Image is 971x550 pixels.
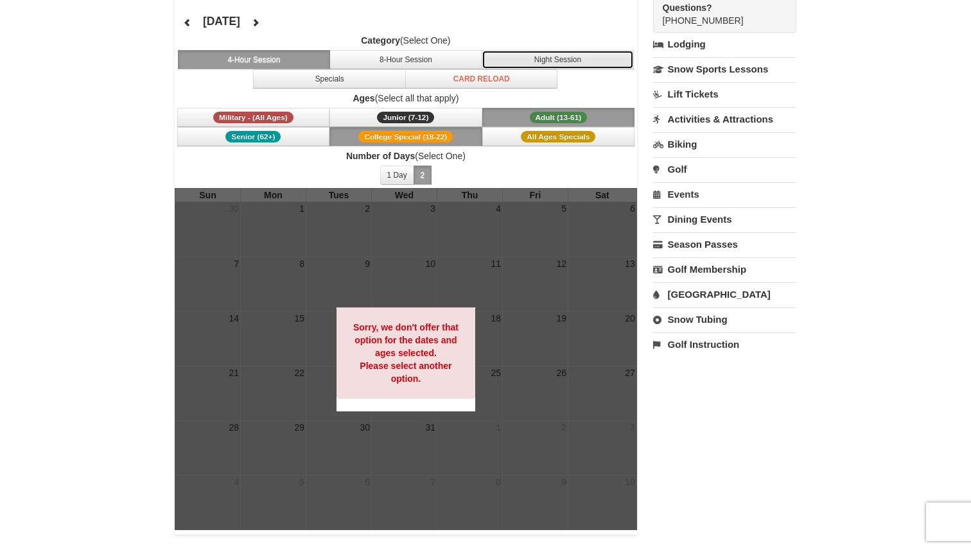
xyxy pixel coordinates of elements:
[653,307,796,331] a: Snow Tubing
[653,107,796,131] a: Activities & Attractions
[653,157,796,181] a: Golf
[380,166,414,185] button: 1 Day
[653,257,796,281] a: Golf Membership
[329,50,482,69] button: 8-Hour Session
[353,322,459,384] strong: Sorry, we don't offer that option for the dates and ages selected. Please select another option.
[175,150,637,162] label: (Select One)
[329,127,482,146] button: College Special (18-22)
[253,69,406,89] button: Specials
[653,182,796,206] a: Events
[653,33,796,56] a: Lodging
[482,108,635,127] button: Adult (13-61)
[177,108,330,127] button: Military - (All Ages)
[175,92,637,105] label: (Select all that apply)
[653,207,796,231] a: Dining Events
[653,82,796,106] a: Lift Tickets
[414,166,432,185] button: 2
[358,131,453,142] span: College Special (18-22)
[521,131,595,142] span: All Ages Specials
[653,232,796,256] a: Season Passes
[225,131,281,142] span: Senior (62+)
[663,3,712,13] strong: Questions?
[175,34,637,47] label: (Select One)
[203,15,240,28] h4: [DATE]
[377,112,434,123] span: Junior (7-12)
[482,127,635,146] button: All Ages Specials
[346,151,415,161] strong: Number of Days
[213,112,293,123] span: Military - (All Ages)
[530,112,588,123] span: Adult (13-61)
[329,108,482,127] button: Junior (7-12)
[353,93,374,103] strong: Ages
[405,69,558,89] button: Card Reload
[361,35,400,46] strong: Category
[653,282,796,306] a: [GEOGRAPHIC_DATA]
[177,127,330,146] button: Senior (62+)
[653,57,796,81] a: Snow Sports Lessons
[482,50,634,69] button: Night Session
[653,132,796,156] a: Biking
[653,332,796,356] a: Golf Instruction
[178,50,331,69] button: 4-Hour Session
[663,1,773,26] span: [PHONE_NUMBER]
